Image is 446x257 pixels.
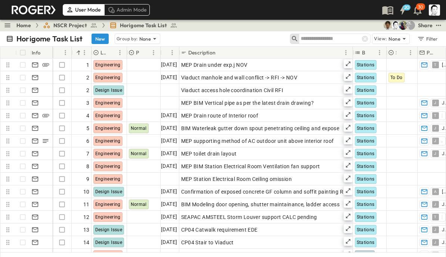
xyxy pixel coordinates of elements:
[83,239,90,246] span: 14
[120,22,167,29] span: Horigome Task List
[131,126,147,131] span: Normal
[53,22,87,29] span: NSCR Project
[86,175,89,183] span: 9
[357,88,375,93] span: Stations
[181,112,258,119] span: MEP Drain route of Interior roof
[367,48,375,57] button: Sort
[83,201,90,208] span: 11
[141,48,149,57] button: Sort
[86,99,89,107] span: 3
[16,34,83,44] p: Horigome Task List
[357,202,375,207] span: Stations
[86,87,89,94] span: 2
[357,62,375,68] span: Stations
[357,164,375,169] span: Stations
[86,74,89,81] span: 2
[391,21,400,30] img: 堀米 康介(K.HORIGOME) (horigome@bcd.taisei.co.jp)
[357,189,375,194] span: Stations
[95,240,123,245] span: Design Issue
[95,138,121,144] span: Engineering
[95,113,121,118] span: Engineering
[161,137,177,145] span: [DATE]
[404,4,410,10] h6: 20
[362,49,365,56] p: Buildings
[406,48,415,57] button: Menu
[384,21,393,30] img: 戸島 太一 (T.TOJIMA) (tzmtit00@pub.taisei.co.jp)
[161,60,177,69] span: [DATE]
[399,21,408,30] img: Joshua Whisenant (josh@tryroger.com)
[161,111,177,120] span: [DATE]
[375,48,384,57] button: Menu
[181,213,317,221] span: SEAPAC AMSTEEL Storm Louver support CALC pending
[341,48,350,57] button: Menu
[161,124,177,132] span: [DATE]
[117,35,138,43] p: Group by:
[161,213,177,221] span: [DATE]
[86,125,89,132] span: 5
[181,125,340,132] span: BIM Waterleak gutter down spout penetrating ceiling and expose
[357,214,375,220] span: Stations
[100,49,106,56] p: Log
[388,35,400,43] p: None
[390,75,403,80] span: To Do
[181,201,340,208] span: BIM Modeling door opening, shutter maintainance, ladder access
[161,73,177,82] span: [DATE]
[83,188,90,195] span: 10
[181,137,334,145] span: MEP supporting method of AC outdoor unit above interior roof
[86,150,89,157] span: 7
[181,226,258,234] span: CP04 Catwalk requirement EDE
[434,48,443,57] button: Sort
[75,48,83,57] button: Sort
[92,34,109,44] button: New
[109,22,177,29] a: Horigome Task List
[161,149,177,158] span: [DATE]
[161,162,177,170] span: [DATE]
[217,48,225,57] button: Sort
[427,49,433,56] p: PIC
[95,164,121,169] span: Engineering
[434,204,436,204] span: J
[95,75,121,80] span: Engineering
[104,4,150,15] div: Admin Mode
[418,22,433,29] div: Share
[181,175,292,183] span: MEP Station Electrical Room Ceiling omission
[357,176,375,182] span: Stations
[83,213,90,221] span: 12
[95,202,121,207] span: Engineering
[161,238,177,247] span: [DATE]
[95,176,121,182] span: Engineering
[86,112,89,119] span: 4
[418,4,423,10] p: 30
[63,4,104,15] div: User Mode
[136,49,139,56] p: Priority
[181,150,237,157] span: MEP toilet drain layout
[181,163,320,170] span: MEP BIM Station Electrical Room Ventilation fan support
[107,48,115,57] button: Sort
[161,225,177,234] span: [DATE]
[32,42,41,63] div: Info
[188,49,216,56] p: Description
[181,87,284,94] span: Viaduct access hole coordination Civil RFI
[357,100,375,106] span: Stations
[61,48,70,57] button: Menu
[357,126,375,131] span: Stations
[95,126,121,131] span: Engineering
[131,151,147,156] span: Normal
[16,22,182,29] nav: breadcrumbs
[398,48,406,57] button: Sort
[149,48,158,57] button: Menu
[181,99,314,107] span: MEP BIM Vertical pipe as per the latest drain drawing?
[161,187,177,196] span: [DATE]
[161,200,177,209] span: [DATE]
[181,188,348,195] span: Confirmation of exposed concrete GF column and soffit painting RFI
[357,240,375,245] span: Stations
[395,3,410,17] button: 20
[406,21,415,30] div: 水口 浩一 (MIZUGUCHI Koichi) (mizuguti@bcd.taisei.co.jp)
